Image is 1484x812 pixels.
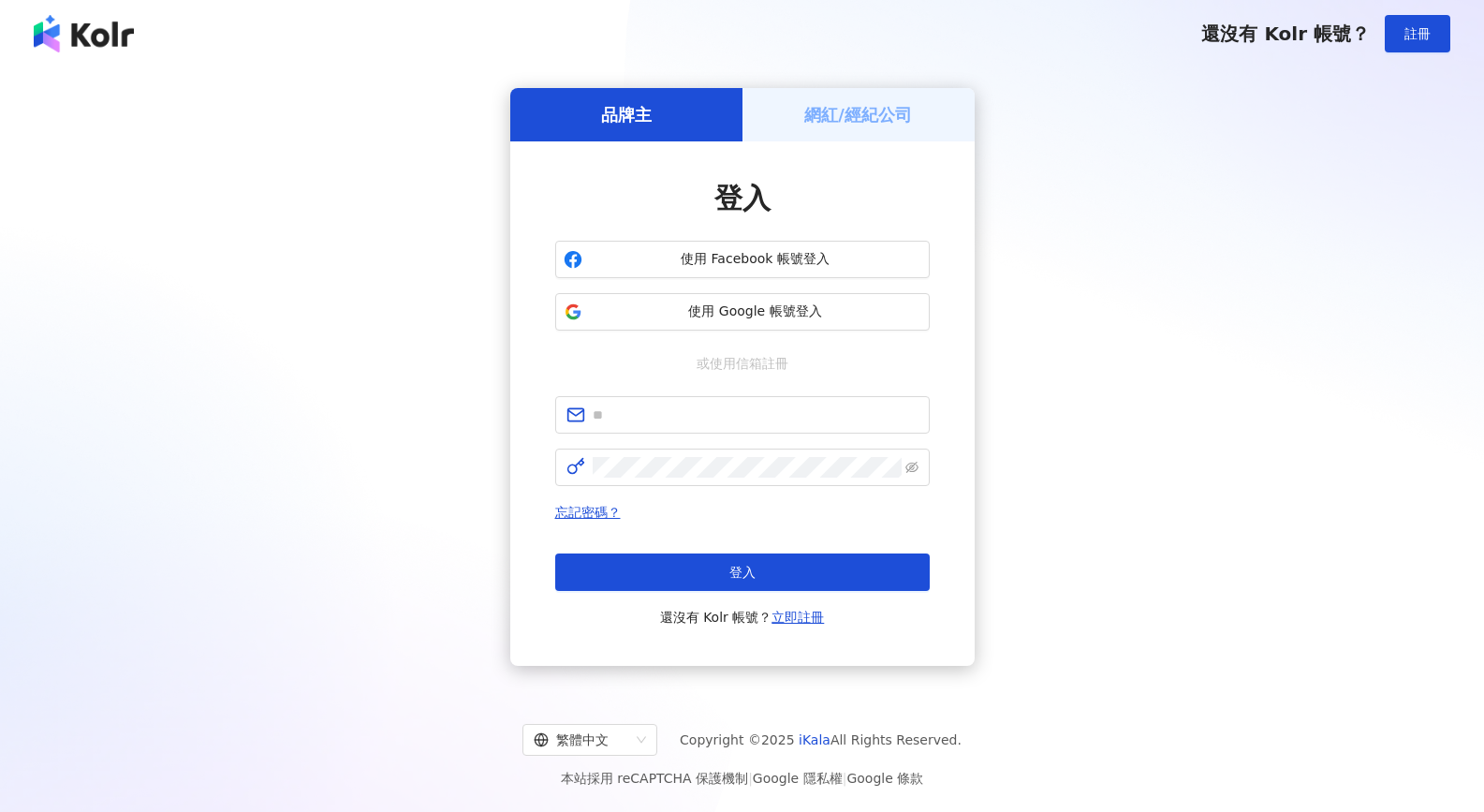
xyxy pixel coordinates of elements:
button: 登入 [555,554,930,591]
a: Google 隱私權 [753,771,843,786]
span: | [843,771,847,786]
h5: 品牌主 [601,103,652,126]
span: 使用 Google 帳號登入 [590,303,921,321]
span: Copyright © 2025 All Rights Reserved. [680,729,962,751]
button: 使用 Google 帳號登入 [555,293,930,331]
a: 忘記密碼？ [555,505,621,520]
span: 註冊 [1404,26,1431,41]
div: 繁體中文 [534,725,629,755]
button: 註冊 [1385,15,1450,52]
span: 本站採用 reCAPTCHA 保護機制 [561,767,923,790]
span: 還沒有 Kolr 帳號？ [1201,22,1370,45]
span: 登入 [729,565,756,580]
h5: 網紅/經紀公司 [804,103,912,126]
span: | [748,771,753,786]
span: 使用 Facebook 帳號登入 [590,250,921,269]
span: 還沒有 Kolr 帳號？ [660,606,825,628]
img: logo [34,15,134,52]
span: eye-invisible [905,461,918,474]
a: iKala [799,732,830,747]
a: 立即註冊 [771,610,824,625]
span: 登入 [714,182,771,214]
button: 使用 Facebook 帳號登入 [555,241,930,278]
span: 或使用信箱註冊 [683,353,801,374]
a: Google 條款 [846,771,923,786]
